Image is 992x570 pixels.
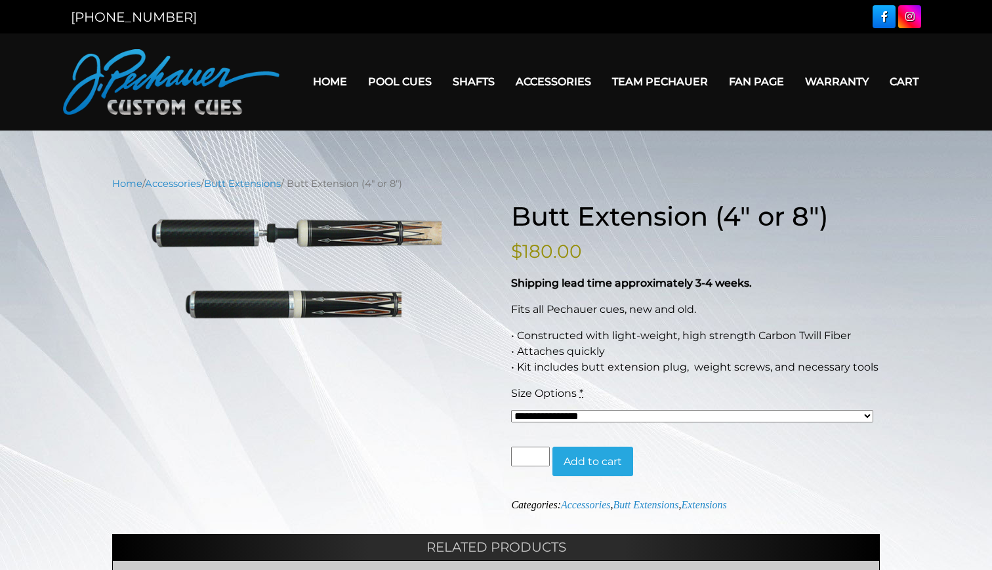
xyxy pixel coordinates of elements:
[579,387,583,399] abbr: required
[505,65,602,98] a: Accessories
[442,65,505,98] a: Shafts
[511,201,880,232] h1: Butt Extension (4″ or 8″)
[511,328,880,375] p: • Constructed with light-weight, high strength Carbon Twill Fiber • Attaches quickly • Kit includ...
[879,65,929,98] a: Cart
[145,178,201,190] a: Accessories
[602,65,718,98] a: Team Pechauer
[204,178,281,190] a: Butt Extensions
[112,176,880,191] nav: Breadcrumb
[112,534,880,560] h2: Related products
[63,49,279,115] img: Pechauer Custom Cues
[511,447,549,466] input: Product quantity
[681,499,726,510] a: Extensions
[561,499,611,510] a: Accessories
[795,65,879,98] a: Warranty
[511,302,880,317] p: Fits all Pechauer cues, new and old.
[112,178,142,190] a: Home
[511,387,577,399] span: Size Options
[552,447,633,477] button: Add to cart
[613,499,678,510] a: Butt Extensions
[718,65,795,98] a: Fan Page
[112,217,481,319] img: 822-Butt-Extension4.png
[511,499,726,510] span: Categories: , ,
[71,9,197,25] a: [PHONE_NUMBER]
[302,65,358,98] a: Home
[511,277,752,289] strong: Shipping lead time approximately 3-4 weeks.
[511,240,522,262] span: $
[358,65,442,98] a: Pool Cues
[511,240,582,262] bdi: 180.00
